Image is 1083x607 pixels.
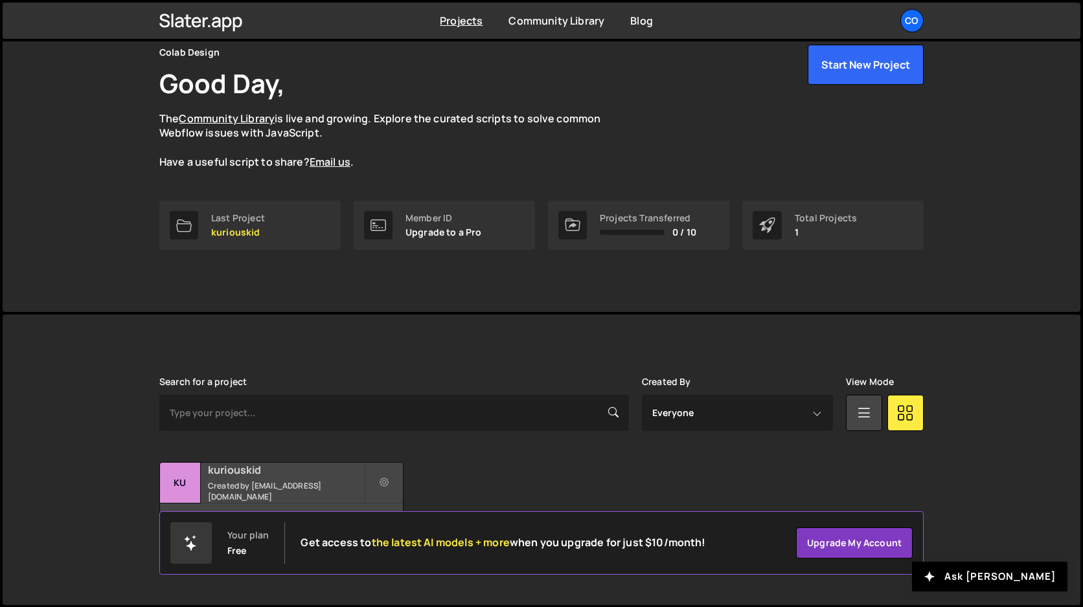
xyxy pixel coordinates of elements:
[405,227,482,237] p: Upgrade to a Pro
[642,377,691,387] label: Created By
[160,463,201,503] div: ku
[159,201,341,250] a: Last Project kuriouskid
[672,227,696,237] span: 0 / 10
[912,562,1067,591] button: Ask [PERSON_NAME]
[159,65,285,101] h1: Good Day,
[795,213,857,223] div: Total Projects
[846,377,894,387] label: View Mode
[211,227,265,237] p: kuriouskid
[405,213,482,223] div: Member ID
[630,14,653,28] a: Blog
[179,111,275,126] a: Community Library
[159,111,626,170] p: The is live and growing. Explore the curated scripts to solve common Webflow issues with JavaScri...
[159,377,247,387] label: Search for a project
[440,14,483,28] a: Projects
[808,45,924,85] button: Start New Project
[208,463,364,477] h2: kuriouskid
[301,536,705,549] h2: Get access to when you upgrade for just $10/month!
[159,45,220,60] div: Colab Design
[508,14,604,28] a: Community Library
[796,527,913,558] a: Upgrade my account
[159,395,629,431] input: Type your project...
[159,462,404,543] a: ku kuriouskid Created by [EMAIL_ADDRESS][DOMAIN_NAME] 3 pages, last updated by [DATE]
[600,213,696,223] div: Projects Transferred
[211,213,265,223] div: Last Project
[227,530,269,540] div: Your plan
[160,503,403,542] div: 3 pages, last updated by [DATE]
[208,480,364,502] small: Created by [EMAIL_ADDRESS][DOMAIN_NAME]
[795,227,857,237] p: 1
[310,155,350,169] a: Email us
[372,535,510,549] span: the latest AI models + more
[227,546,247,556] div: Free
[900,9,924,32] a: Co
